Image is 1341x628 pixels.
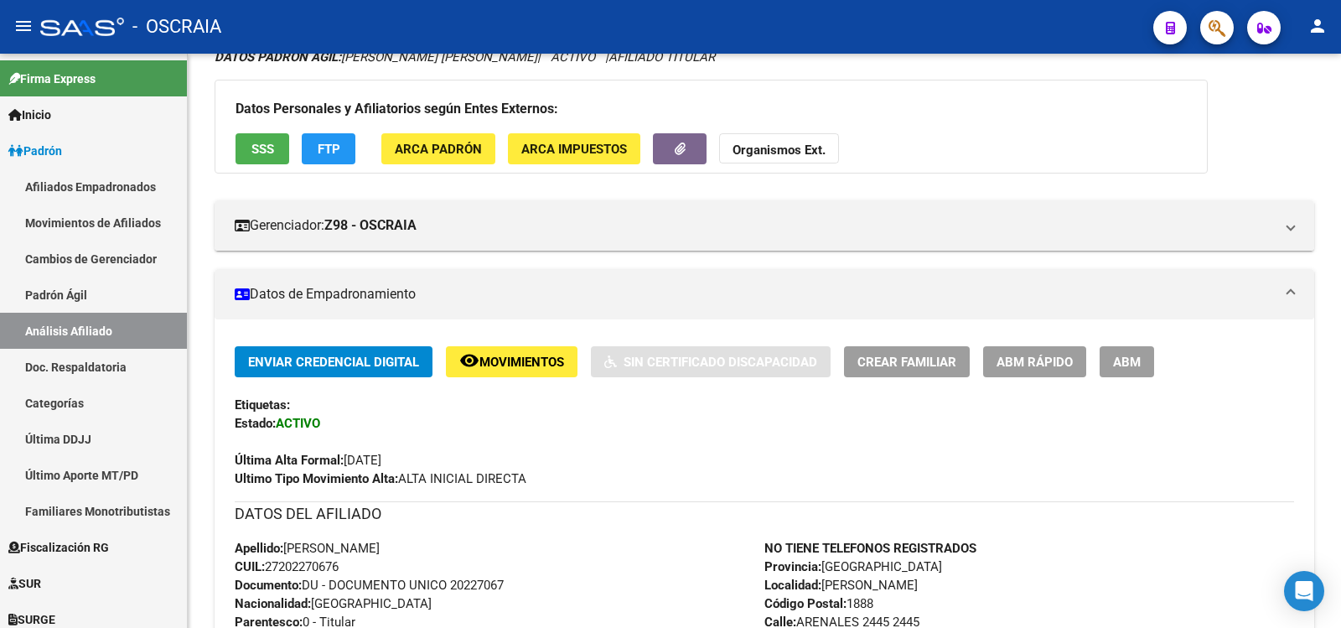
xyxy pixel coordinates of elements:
div: Open Intercom Messenger [1284,571,1324,611]
span: Inicio [8,106,51,124]
h3: DATOS DEL AFILIADO [235,502,1294,526]
mat-expansion-panel-header: Gerenciador:Z98 - OSCRAIA [215,200,1314,251]
span: 1888 [764,596,873,611]
mat-icon: menu [13,16,34,36]
strong: Última Alta Formal: [235,453,344,468]
strong: Localidad: [764,578,821,593]
strong: Z98 - OSCRAIA [324,216,417,235]
strong: Código Postal: [764,596,847,611]
span: ARCA Padrón [395,142,482,157]
mat-panel-title: Gerenciador: [235,216,1274,235]
button: SSS [236,133,289,164]
span: AFILIADO TITULAR [608,49,715,65]
strong: Etiquetas: [235,397,290,413]
strong: DATOS PADRÓN ÁGIL: [215,49,341,65]
span: ALTA INICIAL DIRECTA [235,471,526,486]
button: Crear Familiar [844,346,970,377]
strong: NO TIENE TELEFONOS REGISTRADOS [764,541,976,556]
span: ABM Rápido [997,355,1073,370]
mat-panel-title: Datos de Empadronamiento [235,285,1274,304]
strong: Ultimo Tipo Movimiento Alta: [235,471,398,486]
button: FTP [302,133,355,164]
strong: ACTIVO [276,416,320,431]
button: ARCA Impuestos [508,133,640,164]
strong: Organismos Ext. [733,143,826,158]
span: Padrón [8,142,62,160]
span: Crear Familiar [857,355,956,370]
span: 27202270676 [235,559,339,574]
span: [DATE] [235,453,381,468]
h3: Datos Personales y Afiliatorios según Entes Externos: [236,97,1187,121]
mat-expansion-panel-header: Datos de Empadronamiento [215,269,1314,319]
span: Firma Express [8,70,96,88]
strong: Nacionalidad: [235,596,311,611]
strong: Documento: [235,578,302,593]
span: FTP [318,142,340,157]
mat-icon: remove_red_eye [459,350,479,371]
span: SUR [8,574,41,593]
span: Fiscalización RG [8,538,109,557]
strong: Provincia: [764,559,821,574]
span: [GEOGRAPHIC_DATA] [764,559,942,574]
button: ABM [1100,346,1154,377]
span: - OSCRAIA [132,8,221,45]
span: Movimientos [479,355,564,370]
span: [GEOGRAPHIC_DATA] [235,596,432,611]
button: ARCA Padrón [381,133,495,164]
button: Sin Certificado Discapacidad [591,346,831,377]
button: Enviar Credencial Digital [235,346,432,377]
span: SSS [251,142,274,157]
i: | ACTIVO | [215,49,715,65]
span: Sin Certificado Discapacidad [624,355,817,370]
span: ABM [1113,355,1141,370]
span: DU - DOCUMENTO UNICO 20227067 [235,578,504,593]
span: ARCA Impuestos [521,142,627,157]
mat-icon: person [1307,16,1328,36]
span: [PERSON_NAME] [235,541,380,556]
button: Organismos Ext. [719,133,839,164]
span: [PERSON_NAME] [PERSON_NAME] [215,49,537,65]
strong: CUIL: [235,559,265,574]
span: [PERSON_NAME] [764,578,918,593]
span: Enviar Credencial Digital [248,355,419,370]
button: Movimientos [446,346,577,377]
button: ABM Rápido [983,346,1086,377]
strong: Estado: [235,416,276,431]
strong: Apellido: [235,541,283,556]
